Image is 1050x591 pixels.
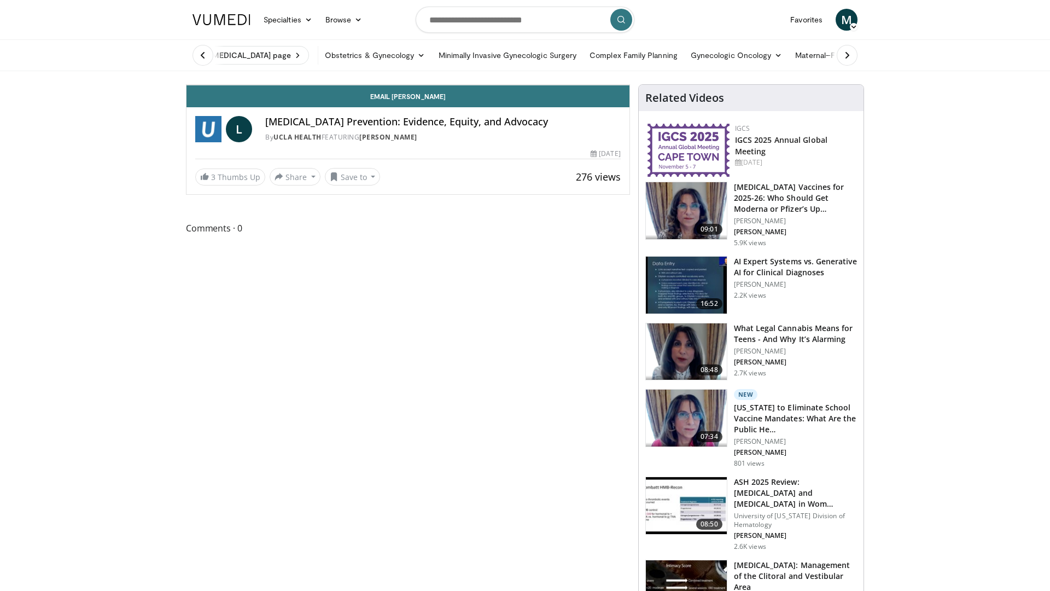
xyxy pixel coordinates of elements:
a: Email [PERSON_NAME] [186,85,629,107]
p: [PERSON_NAME] [734,217,857,225]
img: 20390ce0-b499-46f4-be2d-ffddb5070a9a.png.150x105_q85_crop-smart_upscale.png [646,323,727,380]
span: 08:50 [696,519,722,530]
p: 5.9K views [734,239,766,247]
p: [PERSON_NAME] [734,358,857,367]
p: 2.7K views [734,369,766,378]
a: 3 Thumbs Up [195,169,265,186]
img: UCLA Health [195,116,221,142]
p: 2.2K views [734,291,766,300]
span: 07:34 [696,431,722,442]
a: IGCS [735,124,750,133]
img: VuMedi Logo [192,14,250,25]
a: 07:34 New [US_STATE] to Eliminate School Vaccine Mandates: What Are the Public He… [PERSON_NAME] ... [645,389,857,468]
input: Search topics, interventions [416,7,634,33]
p: [PERSON_NAME] [734,531,857,540]
a: Favorites [784,9,829,31]
img: dbfd5f25-7945-44a5-8d2f-245839b470de.150x105_q85_crop-smart_upscale.jpg [646,477,727,534]
button: Save to [325,168,381,186]
img: 1bf82db2-8afa-4218-83ea-e842702db1c4.150x105_q85_crop-smart_upscale.jpg [646,257,727,314]
p: [PERSON_NAME] [734,228,857,236]
a: M [836,9,857,31]
a: Specialties [257,9,319,31]
p: [PERSON_NAME] [734,280,857,289]
span: 08:48 [696,364,722,375]
h3: What Legal Cannabis Means for Teens - And Why It’s Alarming [734,323,857,345]
h4: [MEDICAL_DATA] Prevention: Evidence, Equity, and Advocacy [265,116,621,128]
p: [PERSON_NAME] [734,437,857,446]
div: [DATE] [735,158,855,167]
p: 2.6K views [734,542,766,551]
span: 276 views [576,170,621,183]
a: Maternal–Fetal Medicine [789,44,889,66]
img: 680d42be-3514-43f9-8300-e9d2fda7c814.png.150x105_q85_autocrop_double_scale_upscale_version-0.2.png [647,124,730,177]
p: New [734,389,758,400]
a: Gynecologic Oncology [684,44,789,66]
a: 08:48 What Legal Cannabis Means for Teens - And Why It’s Alarming [PERSON_NAME] [PERSON_NAME] 2.7... [645,323,857,381]
a: Obstetrics & Gynecology [318,44,432,66]
p: [PERSON_NAME] [734,448,857,457]
div: [DATE] [591,149,620,159]
span: 09:01 [696,224,722,235]
h3: ASH 2025 Review: [MEDICAL_DATA] and [MEDICAL_DATA] in Wom… [734,477,857,509]
p: University of [US_STATE] Division of Hematology [734,512,857,529]
a: Visit [MEDICAL_DATA] page [186,46,309,65]
span: 16:52 [696,298,722,309]
a: [PERSON_NAME] [359,132,417,142]
a: UCLA Health [273,132,322,142]
span: Comments 0 [186,221,630,235]
a: 08:50 ASH 2025 Review: [MEDICAL_DATA] and [MEDICAL_DATA] in Wom… University of [US_STATE] Divisio... [645,477,857,551]
span: 3 [211,172,215,182]
h3: [MEDICAL_DATA] Vaccines for 2025-26: Who Should Get Moderna or Pfizer’s Up… [734,182,857,215]
div: By FEATURING [265,132,621,142]
img: 4e370bb1-17f0-4657-a42f-9b995da70d2f.png.150x105_q85_crop-smart_upscale.png [646,182,727,239]
a: Browse [319,9,369,31]
a: Minimally Invasive Gynecologic Surgery [432,44,584,66]
p: [PERSON_NAME] [734,347,857,356]
p: 801 views [734,459,765,468]
a: IGCS 2025 Annual Global Meeting [735,135,827,157]
button: Share [270,168,320,186]
h3: AI Expert Systems vs. Generative AI for Clinical Diagnoses [734,256,857,278]
a: L [226,116,252,142]
a: 09:01 [MEDICAL_DATA] Vaccines for 2025-26: Who Should Get Moderna or Pfizer’s Up… [PERSON_NAME] [... [645,182,857,247]
h3: [US_STATE] to Eliminate School Vaccine Mandates: What Are the Public He… [734,402,857,435]
h4: Related Videos [645,91,724,105]
img: f91db653-cf0b-4132-a976-682875a59ce6.png.150x105_q85_crop-smart_upscale.png [646,390,727,447]
a: 16:52 AI Expert Systems vs. Generative AI for Clinical Diagnoses [PERSON_NAME] 2.2K views [645,256,857,314]
a: Complex Family Planning [583,44,684,66]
